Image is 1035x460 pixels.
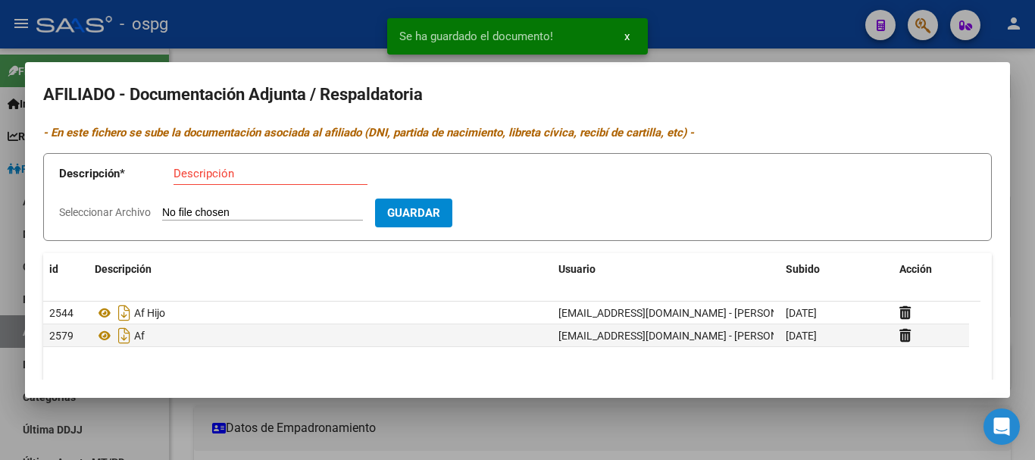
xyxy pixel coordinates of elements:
[95,263,152,275] span: Descripción
[612,23,642,50] button: x
[114,301,134,325] i: Descargar documento
[899,263,932,275] span: Acción
[558,330,815,342] span: [EMAIL_ADDRESS][DOMAIN_NAME] - [PERSON_NAME]
[49,263,58,275] span: id
[780,253,893,286] datatable-header-cell: Subido
[893,253,969,286] datatable-header-cell: Acción
[552,253,780,286] datatable-header-cell: Usuario
[387,207,440,221] span: Guardar
[59,206,151,218] span: Seleccionar Archivo
[49,330,73,342] span: 2579
[786,330,817,342] span: [DATE]
[983,408,1020,445] div: Open Intercom Messenger
[49,307,73,319] span: 2544
[375,199,452,227] button: Guardar
[89,253,552,286] datatable-header-cell: Descripción
[786,307,817,319] span: [DATE]
[558,263,596,275] span: Usuario
[786,263,820,275] span: Subido
[43,80,992,109] h2: AFILIADO - Documentación Adjunta / Respaldatoria
[399,29,553,44] span: Se ha guardado el documento!
[114,324,134,348] i: Descargar documento
[558,307,815,319] span: [EMAIL_ADDRESS][DOMAIN_NAME] - [PERSON_NAME]
[134,307,165,319] span: Af Hijo
[624,30,630,43] span: x
[59,165,174,183] p: Descripción
[43,126,694,139] i: - En este fichero se sube la documentación asociada al afiliado (DNI, partida de nacimiento, libr...
[43,253,89,286] datatable-header-cell: id
[134,330,145,342] span: Af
